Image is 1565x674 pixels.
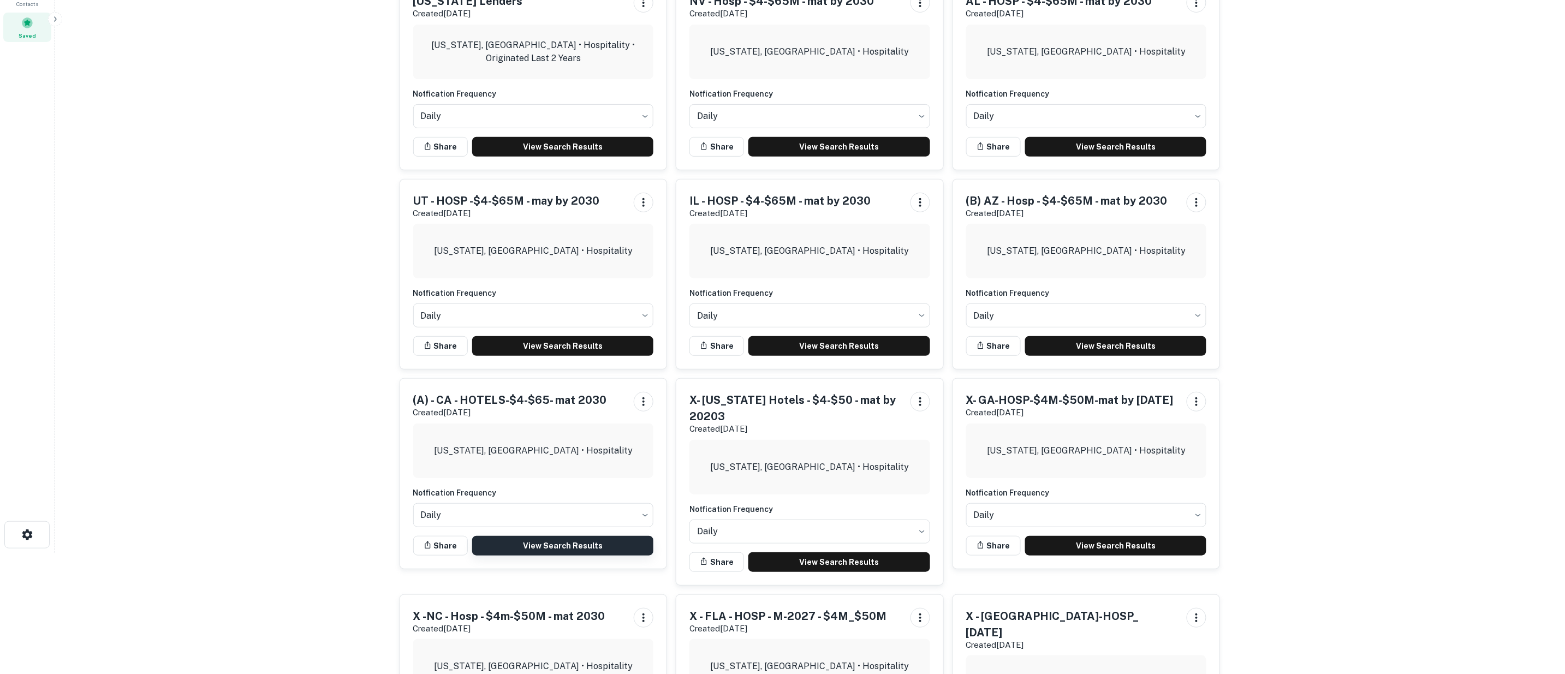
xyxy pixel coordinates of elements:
h6: Notfication Frequency [413,487,654,499]
button: Share [413,137,468,157]
h6: Notfication Frequency [689,287,930,299]
p: Created [DATE] [413,7,523,20]
p: Created [DATE] [689,7,874,20]
h5: (A) - CA - HOTELS-$4-$65- mat 2030 [413,392,607,408]
p: Created [DATE] [689,422,902,436]
button: Share [966,336,1021,356]
h5: X - [GEOGRAPHIC_DATA]-HOSP_ [DATE] [966,608,1179,641]
p: Created [DATE] [966,406,1174,419]
p: [US_STATE], [GEOGRAPHIC_DATA] • Hospitality [434,660,633,673]
h5: X - FLA - HOSP - M-2027 - $4M_$50M [689,608,886,624]
h6: Notfication Frequency [966,287,1207,299]
p: Created [DATE] [689,207,871,220]
button: Share [689,137,744,157]
button: Share [689,336,744,356]
a: View Search Results [472,336,654,356]
div: Without label [689,101,930,132]
h5: X- GA-HOSP-$4M-$50M-mat by [DATE] [966,392,1174,408]
a: View Search Results [1025,336,1207,356]
button: Share [413,336,468,356]
p: Created [DATE] [689,622,886,635]
a: View Search Results [472,536,654,556]
a: View Search Results [748,552,930,572]
h6: Notfication Frequency [413,88,654,100]
div: Without label [413,101,654,132]
p: Created [DATE] [966,7,1152,20]
a: Saved [3,13,51,42]
h5: X -NC - Hosp - $4m-$50M - mat 2030 [413,608,605,624]
button: Share [413,536,468,556]
p: Created [DATE] [966,207,1168,220]
a: View Search Results [1025,536,1207,556]
button: Share [966,137,1021,157]
p: [US_STATE], [GEOGRAPHIC_DATA] • Hospitality [987,244,1186,258]
div: Without label [689,516,930,547]
h5: X- [US_STATE] Hotels - $4-$50 - mat by 20203 [689,392,902,425]
button: Share [689,552,744,572]
p: Created [DATE] [966,639,1179,652]
h6: Notfication Frequency [413,287,654,299]
p: Created [DATE] [413,207,600,220]
h6: Notfication Frequency [689,88,930,100]
h6: Notfication Frequency [689,503,930,515]
p: Created [DATE] [413,622,605,635]
a: View Search Results [472,137,654,157]
p: [US_STATE], [GEOGRAPHIC_DATA] • Hospitality [987,444,1186,457]
a: View Search Results [1025,137,1207,157]
p: Created [DATE] [413,406,607,419]
p: [US_STATE], [GEOGRAPHIC_DATA] • Hospitality • Originated Last 2 Years [422,39,645,65]
p: [US_STATE], [GEOGRAPHIC_DATA] • Hospitality [710,45,909,58]
span: Saved [19,31,36,40]
h5: IL - HOSP - $4-$65M - mat by 2030 [689,193,871,209]
p: [US_STATE], [GEOGRAPHIC_DATA] • Hospitality [710,461,909,474]
div: Without label [413,300,654,331]
h5: (B) AZ - Hosp - $4-$65M - mat by 2030 [966,193,1168,209]
p: [US_STATE], [GEOGRAPHIC_DATA] • Hospitality [710,660,909,673]
a: View Search Results [748,137,930,157]
p: [US_STATE], [GEOGRAPHIC_DATA] • Hospitality [710,244,909,258]
div: Without label [689,300,930,331]
button: Share [966,536,1021,556]
div: Without label [966,500,1207,530]
h6: Notfication Frequency [966,88,1207,100]
p: [US_STATE], [GEOGRAPHIC_DATA] • Hospitality [434,244,633,258]
a: View Search Results [748,336,930,356]
iframe: Chat Widget [1510,587,1565,639]
h6: Notfication Frequency [966,487,1207,499]
div: Without label [413,500,654,530]
div: Without label [966,300,1207,331]
h5: UT - HOSP -$4-$65M - may by 2030 [413,193,600,209]
div: Without label [966,101,1207,132]
p: [US_STATE], [GEOGRAPHIC_DATA] • Hospitality [987,45,1186,58]
p: [US_STATE], [GEOGRAPHIC_DATA] • Hospitality [434,444,633,457]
